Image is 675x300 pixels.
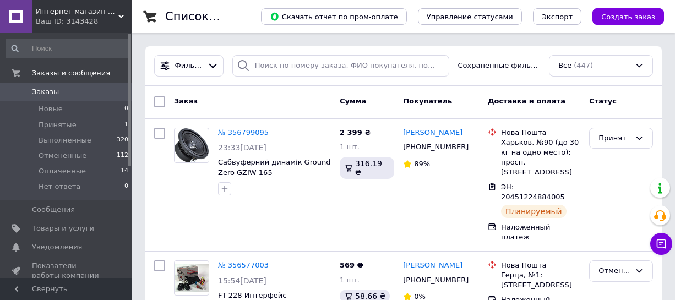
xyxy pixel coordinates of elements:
div: Планируемый [501,205,567,218]
div: Ваш ID: 3143428 [36,17,132,26]
span: Оплаченные [39,166,86,176]
span: 0 [124,182,128,192]
input: Поиск по номеру заказа, ФИО покупателя, номеру телефона, Email, номеру накладной [232,55,449,77]
span: ЭН: 20451224884005 [501,183,565,201]
span: 112 [117,151,128,161]
span: Выполненные [39,135,91,145]
span: Отмененные [39,151,86,161]
div: Наложенный платеж [501,222,580,242]
span: 0 [124,104,128,114]
div: [PHONE_NUMBER] [401,273,470,287]
span: 23:33[DATE] [218,143,266,152]
span: Управление статусами [427,13,513,21]
button: Экспорт [533,8,581,25]
div: Отменен [598,265,630,277]
span: (447) [574,61,593,69]
div: Герца, №1: [STREET_ADDRESS] [501,270,580,290]
span: 1 шт. [340,143,360,151]
span: 1 шт. [340,276,360,284]
div: Нова Пошта [501,128,580,138]
a: [PERSON_NAME] [403,128,462,138]
span: Покупатель [403,97,452,105]
a: Создать заказ [581,12,664,20]
span: Доставка и оплата [488,97,565,105]
h1: Список заказов [165,10,260,23]
span: Все [558,61,571,71]
span: Заказы [32,87,59,97]
span: Скачать отчет по пром-оплате [270,12,398,21]
span: Сообщения [32,205,75,215]
button: Управление статусами [418,8,522,25]
span: 1 [124,120,128,130]
a: № 356799095 [218,128,269,137]
div: Принят [598,133,630,144]
span: 89% [414,160,430,168]
div: [PHONE_NUMBER] [401,140,470,154]
span: Новые [39,104,63,114]
span: Создать заказ [601,13,655,21]
img: Фото товару [175,264,209,292]
span: Показатели работы компании [32,261,102,281]
span: Заказ [174,97,198,105]
span: 320 [117,135,128,145]
button: Скачать отчет по пром-оплате [261,8,407,25]
span: 569 ₴ [340,261,363,269]
span: Товары и услуги [32,223,94,233]
a: № 356577003 [218,261,269,269]
button: Чат с покупателем [650,233,672,255]
span: Сумма [340,97,366,105]
div: Нова Пошта [501,260,580,270]
span: Принятые [39,120,77,130]
span: 2 399 ₴ [340,128,371,137]
span: Заказы и сообщения [32,68,110,78]
button: Создать заказ [592,8,664,25]
span: Экспорт [542,13,573,21]
a: Фото товару [174,128,209,163]
span: Статус [589,97,617,105]
span: 15:54[DATE] [218,276,266,285]
input: Поиск [6,39,129,58]
span: Интернет магазин Авто + [36,7,118,17]
span: 14 [121,166,128,176]
div: Харьков, №90 (до 30 кг на одно место): просп. [STREET_ADDRESS] [501,138,580,178]
img: Фото товару [175,128,209,162]
a: Фото товару [174,260,209,296]
a: Сабвуферний динамік Ground Zero GZIW 165 [218,158,330,177]
a: [PERSON_NAME] [403,260,462,271]
span: Сохраненные фильтры: [458,61,541,71]
span: Нет ответа [39,182,80,192]
div: 316.19 ₴ [340,157,394,179]
span: Фильтры [175,61,203,71]
span: Уведомления [32,242,82,252]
